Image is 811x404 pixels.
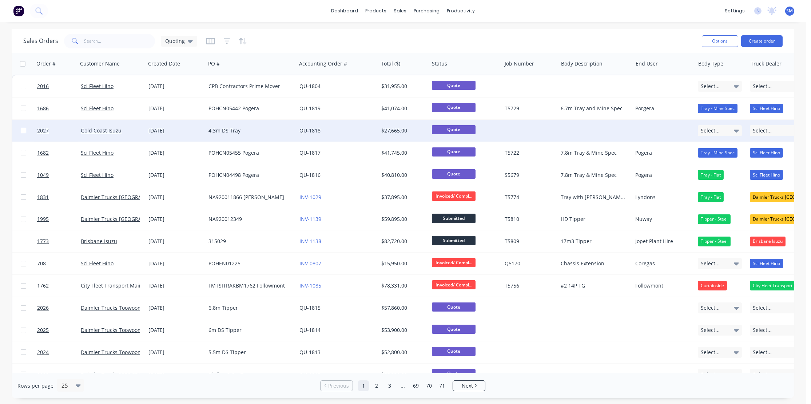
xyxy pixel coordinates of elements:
[37,149,49,157] span: 1682
[505,105,553,112] div: T5729
[753,326,772,334] span: Select...
[80,60,120,67] div: Customer Name
[81,326,148,333] a: Daimler Trucks Toowoomba
[148,149,203,157] div: [DATE]
[432,258,476,267] span: Invoiced/ Compl...
[701,83,720,90] span: Select...
[37,275,81,297] a: 1762
[208,371,289,378] div: Skyline 8.6m Tray
[81,149,114,156] a: Sci Fleet Hino
[37,194,49,201] span: 1831
[37,171,49,179] span: 1049
[165,37,185,45] span: Quoting
[299,349,321,356] a: QU-1813
[37,127,49,134] span: 2027
[208,149,289,157] div: POHCN05455 Pogera
[148,260,203,267] div: [DATE]
[381,215,424,223] div: $59,895.00
[37,208,81,230] a: 1995
[37,304,49,312] span: 2026
[81,238,117,245] a: Brisbane Isuzu
[208,60,220,67] div: PO #
[36,60,56,67] div: Order #
[299,282,321,289] a: INV-1085
[505,282,553,289] div: T5756
[410,380,421,391] a: Page 69
[81,194,169,201] a: Daimler Trucks [GEOGRAPHIC_DATA]
[148,127,203,134] div: [DATE]
[561,60,603,67] div: Body Description
[299,105,321,112] a: QU-1819
[37,120,81,142] a: 2027
[698,60,723,67] div: Body Type
[299,60,347,67] div: Accounting Order #
[148,194,203,201] div: [DATE]
[432,214,476,223] span: Submitted
[81,171,114,178] a: Sci Fleet Hino
[37,371,49,378] span: 2022
[561,282,626,289] div: #2 14P TG
[701,304,720,312] span: Select...
[698,104,738,113] div: Tray - Mine Spec
[561,260,626,267] div: Chassis Extension
[698,281,727,290] div: Curtainside
[327,5,362,16] a: dashboard
[208,105,289,112] div: POHCN05442 Pogera
[505,60,534,67] div: Job Number
[753,127,772,134] span: Select...
[561,194,626,201] div: Tray with [PERSON_NAME] #2
[437,380,448,391] a: Page 71
[148,282,203,289] div: [DATE]
[37,164,81,186] a: 1049
[698,192,724,202] div: Tray - Flat
[753,304,772,312] span: Select...
[505,194,553,201] div: T5774
[505,171,553,179] div: S5679
[37,341,81,363] a: 2024
[701,349,720,356] span: Select...
[148,349,203,356] div: [DATE]
[751,60,782,67] div: Truck Dealer
[81,215,169,222] a: Daimler Trucks [GEOGRAPHIC_DATA]
[381,371,424,378] div: $55,330.00
[635,171,689,179] div: Pogera
[328,382,349,389] span: Previous
[299,371,321,378] a: QU-1812
[702,35,738,47] button: Options
[390,5,410,16] div: sales
[37,83,49,90] span: 2016
[148,326,203,334] div: [DATE]
[299,215,321,222] a: INV-1139
[381,326,424,334] div: $53,900.00
[750,259,783,268] div: Sci Fleet Hino
[750,148,783,158] div: Sci Fleet Hino
[299,171,321,178] a: QU-1816
[37,282,49,289] span: 1762
[208,238,289,245] div: 315029
[81,83,114,90] a: Sci Fleet Hino
[701,326,720,334] span: Select...
[299,149,321,156] a: QU-1817
[208,194,289,201] div: NA920011866 [PERSON_NAME]
[148,60,180,67] div: Created Date
[37,319,81,341] a: 2025
[37,260,46,267] span: 708
[505,238,553,245] div: T5809
[505,215,553,223] div: T5810
[299,127,321,134] a: QU-1818
[750,214,805,224] div: Daimler Trucks [GEOGRAPHIC_DATA]
[432,169,476,178] span: Quote
[432,347,476,356] span: Quote
[148,238,203,245] div: [DATE]
[81,127,122,134] a: Gold Coast Isuzu
[561,105,626,112] div: 6.7m Tray and Mine Spec
[37,186,81,208] a: 1831
[424,380,434,391] a: Page 70
[371,380,382,391] a: Page 2
[635,238,689,245] div: Jopet Plant Hire
[299,326,321,333] a: QU-1814
[358,380,369,391] a: Page 1 is your current page
[381,349,424,356] div: $52,800.00
[381,304,424,312] div: $57,860.00
[208,215,289,223] div: NA920012349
